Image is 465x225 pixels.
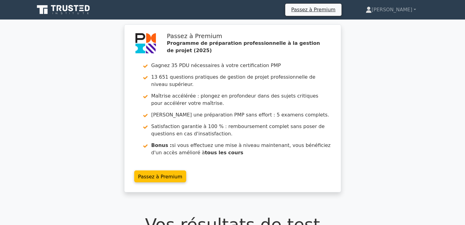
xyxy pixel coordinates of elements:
[372,7,412,12] font: [PERSON_NAME]
[291,7,336,12] font: Passez à Premium
[288,5,339,14] a: Passez à Premium
[351,4,431,16] a: [PERSON_NAME]
[134,170,186,182] a: Passez à Premium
